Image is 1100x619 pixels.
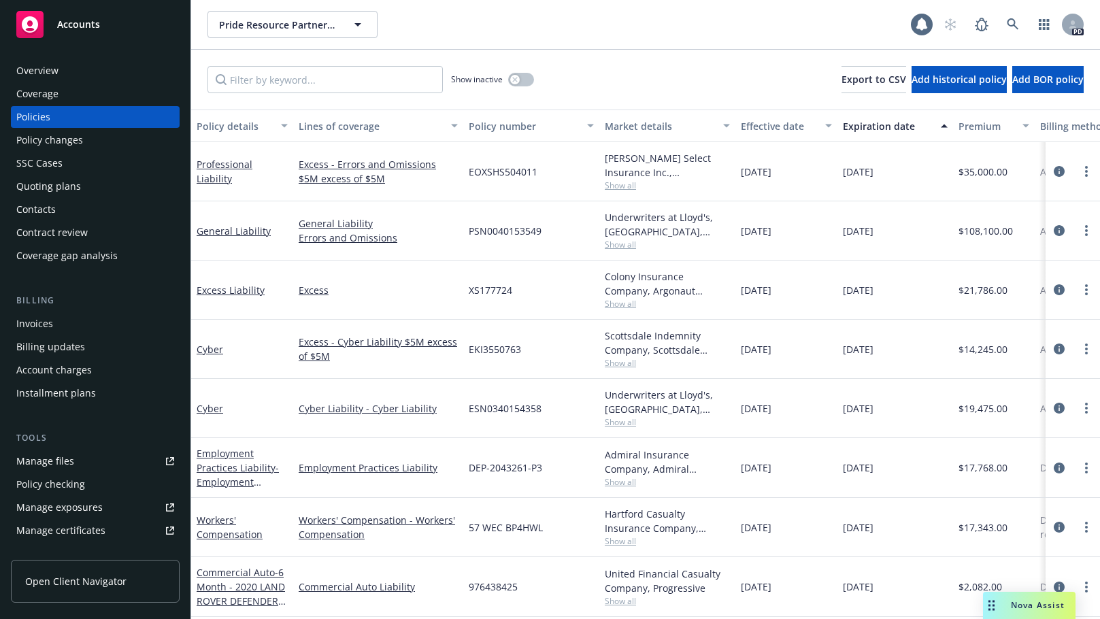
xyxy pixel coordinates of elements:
span: [DATE] [741,224,771,238]
a: SSC Cases [11,152,180,174]
div: Manage claims [16,543,85,565]
span: - Employment Practices Liability [197,461,279,503]
div: Lines of coverage [299,119,443,133]
div: Market details [605,119,715,133]
div: Policy number [469,119,579,133]
span: 976438425 [469,580,518,594]
a: Policy changes [11,129,180,151]
span: [DATE] [843,342,873,356]
span: [DATE] [843,283,873,297]
a: Excess - Cyber Liability $5M excess of $5M [299,335,458,363]
div: Colony Insurance Company, Argonaut Insurance Company (Argo), CRC Group [605,269,730,298]
a: more [1078,460,1095,476]
a: more [1078,282,1095,298]
span: 57 WEC BP4HWL [469,520,543,535]
a: Manage files [11,450,180,472]
button: Nova Assist [983,592,1076,619]
span: XS177724 [469,283,512,297]
span: [DATE] [741,461,771,475]
a: circleInformation [1051,400,1067,416]
span: Show all [605,416,730,428]
a: Manage certificates [11,520,180,541]
span: Add historical policy [912,73,1007,86]
a: Policies [11,106,180,128]
div: Underwriters at Lloyd's, [GEOGRAPHIC_DATA], [PERSON_NAME] of London, CRC Group [605,388,730,416]
span: PSN0040153549 [469,224,541,238]
div: Drag to move [983,592,1000,619]
a: Coverage [11,83,180,105]
a: more [1078,579,1095,595]
span: $35,000.00 [959,165,1007,179]
div: Billing [11,294,180,307]
div: SSC Cases [16,152,63,174]
span: [DATE] [741,165,771,179]
button: Effective date [735,110,837,142]
div: Policy details [197,119,273,133]
span: Accounts [57,19,100,30]
input: Filter by keyword... [207,66,443,93]
button: Policy number [463,110,599,142]
div: Billing updates [16,336,85,358]
span: [DATE] [741,580,771,594]
span: Show all [605,535,730,547]
a: Start snowing [937,11,964,38]
span: [DATE] [843,520,873,535]
span: $2,082.00 [959,580,1002,594]
a: circleInformation [1051,282,1067,298]
a: Account charges [11,359,180,381]
div: Installment plans [16,382,96,404]
a: more [1078,341,1095,357]
div: Expiration date [843,119,933,133]
div: Manage files [16,450,74,472]
a: circleInformation [1051,222,1067,239]
span: EKI3550763 [469,342,521,356]
button: Pride Resource Partners LLC [207,11,378,38]
a: Cyber [197,402,223,415]
span: DEP-2043261-P3 [469,461,542,475]
span: Pride Resource Partners LLC [219,18,337,32]
a: Overview [11,60,180,82]
button: Market details [599,110,735,142]
div: Coverage [16,83,59,105]
a: circleInformation [1051,460,1067,476]
a: Workers' Compensation - Workers' Compensation [299,513,458,541]
span: EOXSHS504011 [469,165,537,179]
a: General Liability [197,224,271,237]
a: Coverage gap analysis [11,245,180,267]
a: more [1078,519,1095,535]
span: Show all [605,298,730,309]
a: Contacts [11,199,180,220]
a: Switch app [1031,11,1058,38]
span: Show inactive [451,73,503,85]
a: Workers' Compensation [197,514,263,541]
span: [DATE] [741,283,771,297]
a: Employment Practices Liability [197,447,279,503]
a: Accounts [11,5,180,44]
a: Cyber Liability - Cyber Liability [299,401,458,416]
a: Search [999,11,1027,38]
a: Manage exposures [11,497,180,518]
a: more [1078,163,1095,180]
div: Policy changes [16,129,83,151]
a: Report a Bug [968,11,995,38]
button: Expiration date [837,110,953,142]
a: Excess Liability [197,284,265,297]
a: Excess [299,283,458,297]
div: Contract review [16,222,88,244]
div: Manage certificates [16,520,105,541]
span: Add BOR policy [1012,73,1084,86]
a: Errors and Omissions [299,231,458,245]
span: $17,768.00 [959,461,1007,475]
a: circleInformation [1051,341,1067,357]
div: Hartford Casualty Insurance Company, Hartford Insurance Group [605,507,730,535]
a: Policy checking [11,473,180,495]
a: more [1078,222,1095,239]
button: Add historical policy [912,66,1007,93]
div: [PERSON_NAME] Select Insurance Inc., [PERSON_NAME] Insurance Group, Ltd., CRC Group [605,151,730,180]
div: Manage exposures [16,497,103,518]
span: [DATE] [843,461,873,475]
a: General Liability [299,216,458,231]
span: [DATE] [843,401,873,416]
a: Quoting plans [11,175,180,197]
